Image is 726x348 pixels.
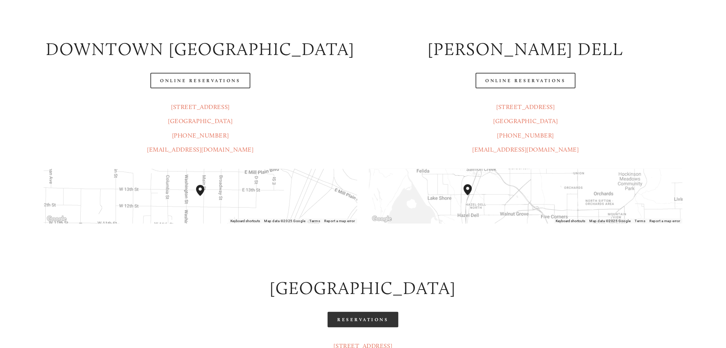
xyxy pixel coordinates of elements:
[44,276,682,300] h2: [GEOGRAPHIC_DATA]
[589,219,631,223] span: Map data ©2025 Google
[45,215,68,224] img: Google
[168,117,232,125] a: [GEOGRAPHIC_DATA]
[556,219,585,224] button: Keyboard shortcuts
[147,146,253,153] a: [EMAIL_ADDRESS][DOMAIN_NAME]
[635,219,646,223] a: Terms
[310,219,320,223] a: Terms
[464,184,480,206] div: Amaro's Table 816 Northeast 98th Circle Vancouver, WA, 98665, United States
[150,73,250,88] a: Online Reservations
[324,219,355,223] a: Report a map error
[649,219,680,223] a: Report a map error
[476,73,575,88] a: Online Reservations
[230,219,260,224] button: Keyboard shortcuts
[371,215,393,224] a: Open this area in Google Maps (opens a new window)
[45,215,68,224] a: Open this area in Google Maps (opens a new window)
[496,103,555,111] a: [STREET_ADDRESS]
[473,146,579,153] a: [EMAIL_ADDRESS][DOMAIN_NAME]
[328,312,398,327] a: Reservations
[196,185,213,207] div: Amaro's Table 1220 Main Street vancouver, United States
[371,215,393,224] img: Google
[497,132,554,139] a: [PHONE_NUMBER]
[493,117,558,125] a: [GEOGRAPHIC_DATA]
[172,132,229,139] a: [PHONE_NUMBER]
[264,219,305,223] span: Map data ©2025 Google
[171,103,230,111] a: [STREET_ADDRESS]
